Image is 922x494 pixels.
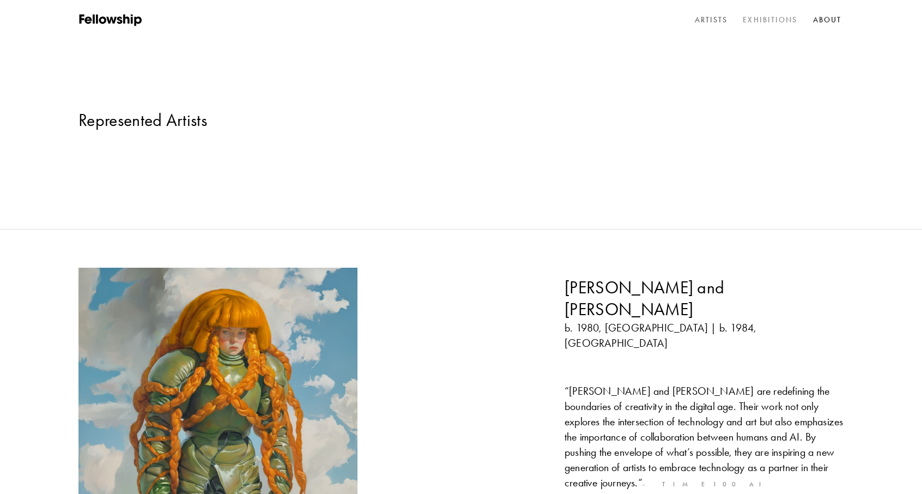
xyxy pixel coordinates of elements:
p: “ [PERSON_NAME] and [PERSON_NAME] are redefining the boundaries of creativity in the digital age.... [565,383,844,491]
span: - TIME100 AI [642,480,768,488]
span: Represented Artists [78,109,207,131]
p: b. 1980, [GEOGRAPHIC_DATA] | b. 1984, [GEOGRAPHIC_DATA] [565,320,844,351]
h3: [PERSON_NAME] and [PERSON_NAME] [565,276,844,320]
a: Artists [693,12,730,28]
a: About [811,12,844,28]
a: Exhibitions [741,12,799,28]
